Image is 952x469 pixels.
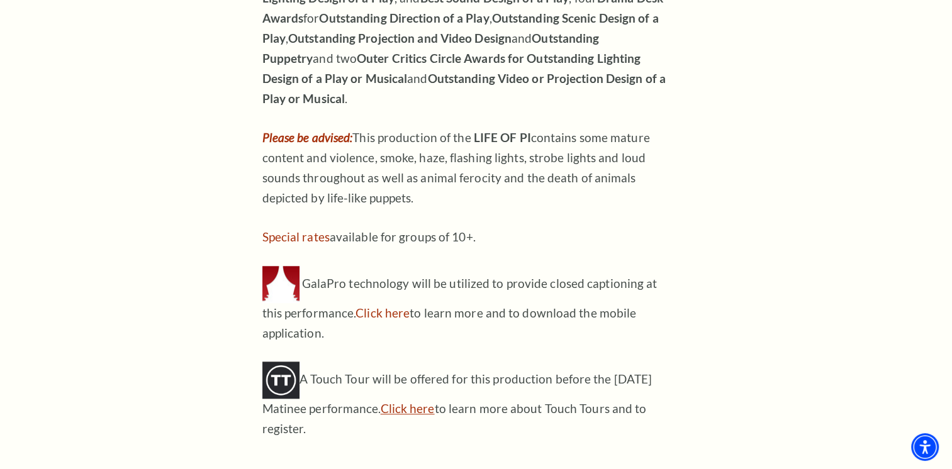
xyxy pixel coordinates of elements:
[262,11,659,45] strong: Outstanding Scenic Design of a Play
[262,31,600,65] strong: Outstanding Puppetry
[471,130,531,145] strong: LIFE OF PI
[262,130,353,145] em: Please be advised:
[262,229,330,244] a: Special rates
[262,361,671,439] p: A Touch Tour will be offered for this production before the [DATE] Matinee performance. to learn ...
[262,266,300,303] img: GalaPro technology will be utilized to provide closed captioning at this performance.
[319,11,489,25] strong: Outstanding Direction of a Play
[262,266,671,343] p: GalaPro technology will be utilized to provide closed captioning at this performance. to learn mo...
[911,433,939,461] div: Accessibility Menu
[262,71,666,106] strong: Outstanding Video or Projection Design of a Play or Musical
[381,401,435,416] a: Click here to learn more about Touch Tours and to register
[262,128,671,208] p: This production of the contains some mature content and violence, smoke, haze, flashing lights, s...
[262,361,300,399] img: A Touch Tour will be offered for this production before the Saturday Matinee performance.
[288,31,512,45] strong: Outstanding Projection and Video Design
[262,51,641,86] strong: Outer Critics Circle Awards for Outstanding Lighting Design of a Play or Musical
[356,306,410,320] a: Click here to learn more and to download the mobile application - open in a new tab
[262,227,671,247] p: available for groups of 10+.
